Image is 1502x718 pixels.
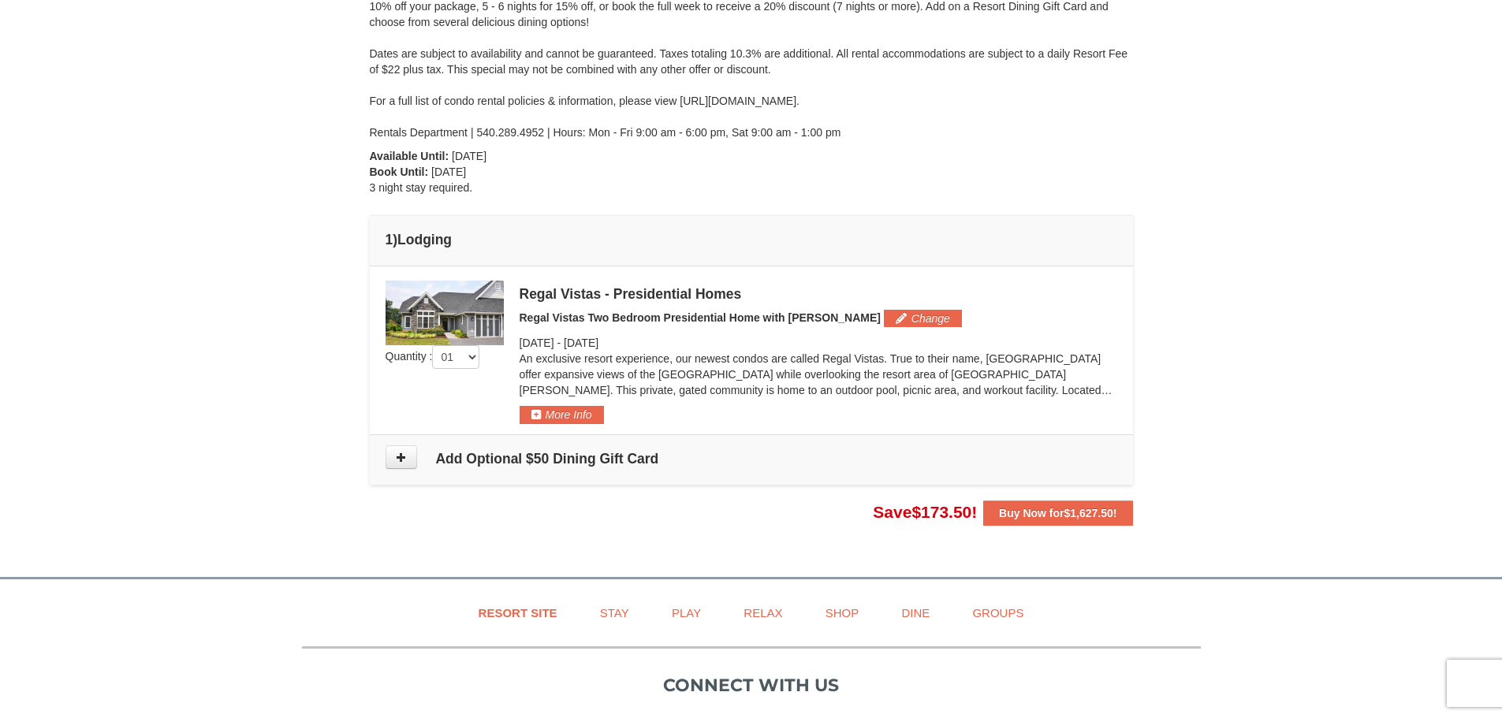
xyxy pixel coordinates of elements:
a: Relax [724,595,802,631]
span: [DATE] [520,337,554,349]
p: An exclusive resort experience, our newest condos are called Regal Vistas. True to their name, [G... [520,351,1117,398]
span: [DATE] [452,150,486,162]
div: Regal Vistas - Presidential Homes [520,286,1117,302]
span: [DATE] [564,337,598,349]
span: Save ! [873,503,977,521]
a: Shop [806,595,879,631]
a: Play [652,595,721,631]
span: [DATE] [431,166,466,178]
span: Regal Vistas Two Bedroom Presidential Home with [PERSON_NAME] [520,311,881,324]
span: ) [393,232,397,247]
span: Quantity : [386,350,480,363]
span: $1,627.50 [1064,507,1113,519]
a: Stay [580,595,649,631]
strong: Book Until: [370,166,429,178]
button: Buy Now for$1,627.50! [983,500,1132,526]
span: $173.50 [911,503,971,521]
img: 19218991-1-902409a9.jpg [386,281,504,345]
strong: Buy Now for ! [999,507,1116,519]
strong: Available Until: [370,150,449,162]
h4: Add Optional $50 Dining Gift Card [386,451,1117,467]
button: Change [884,310,962,327]
a: Dine [881,595,949,631]
span: - [557,337,561,349]
p: Connect with us [302,672,1201,698]
h4: 1 Lodging [386,232,1117,247]
a: Resort Site [459,595,577,631]
span: 3 night stay required. [370,181,473,194]
button: More Info [520,406,604,423]
a: Groups [952,595,1043,631]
